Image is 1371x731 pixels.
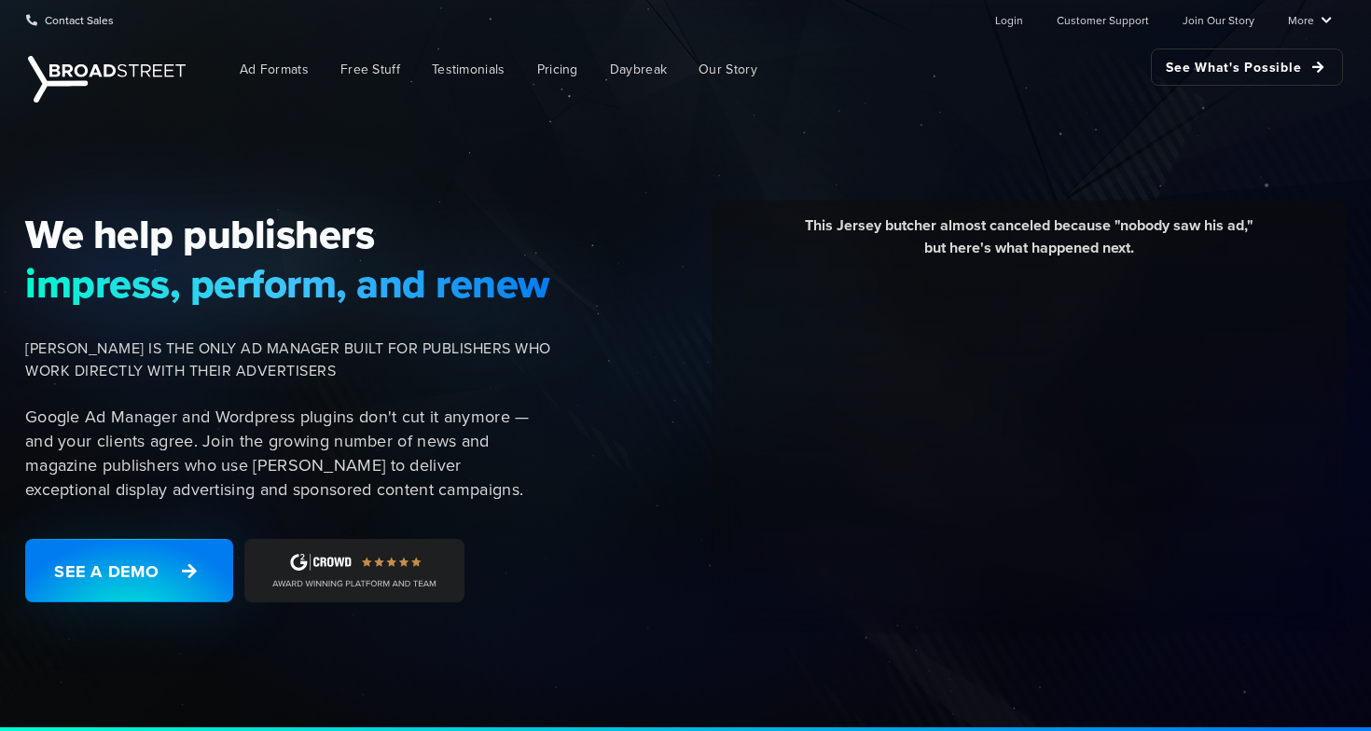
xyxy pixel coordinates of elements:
[196,39,1343,100] nav: Main
[537,60,578,79] span: Pricing
[26,1,114,38] a: Contact Sales
[685,48,771,90] a: Our Story
[1151,48,1343,86] a: See What's Possible
[240,60,309,79] span: Ad Formats
[418,48,519,90] a: Testimonials
[726,273,1332,614] iframe: YouTube video player
[25,405,551,502] p: Google Ad Manager and Wordpress plugins don't cut it anymore — and your clients agree. Join the g...
[25,539,233,602] a: See a Demo
[25,338,551,382] span: [PERSON_NAME] IS THE ONLY AD MANAGER BUILT FOR PUBLISHERS WHO WORK DIRECTLY WITH THEIR ADVERTISERS
[610,60,667,79] span: Daybreak
[995,1,1023,38] a: Login
[28,56,186,103] img: Broadstreet | The Ad Manager for Small Publishers
[226,48,323,90] a: Ad Formats
[699,60,757,79] span: Our Story
[1183,1,1254,38] a: Join Our Story
[523,48,592,90] a: Pricing
[432,60,505,79] span: Testimonials
[25,259,551,308] span: impress, perform, and renew
[25,210,551,258] span: We help publishers
[340,60,400,79] span: Free Stuff
[596,48,681,90] a: Daybreak
[326,48,414,90] a: Free Stuff
[726,214,1332,273] div: This Jersey butcher almost canceled because "nobody saw his ad," but here's what happened next.
[1288,1,1332,38] a: More
[1057,1,1149,38] a: Customer Support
